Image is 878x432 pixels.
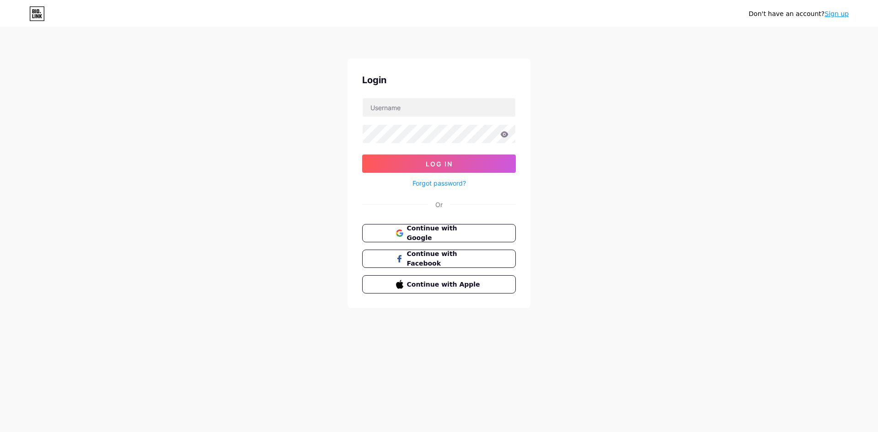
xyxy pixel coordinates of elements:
span: Continue with Apple [407,280,482,289]
span: Continue with Google [407,224,482,243]
div: Don't have an account? [749,9,849,19]
button: Continue with Facebook [362,250,516,268]
div: Login [362,73,516,87]
div: Or [435,200,443,209]
button: Continue with Google [362,224,516,242]
span: Log In [426,160,453,168]
span: Continue with Facebook [407,249,482,268]
a: Sign up [824,10,849,17]
button: Continue with Apple [362,275,516,293]
button: Log In [362,155,516,173]
a: Forgot password? [412,178,466,188]
input: Username [363,98,515,117]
